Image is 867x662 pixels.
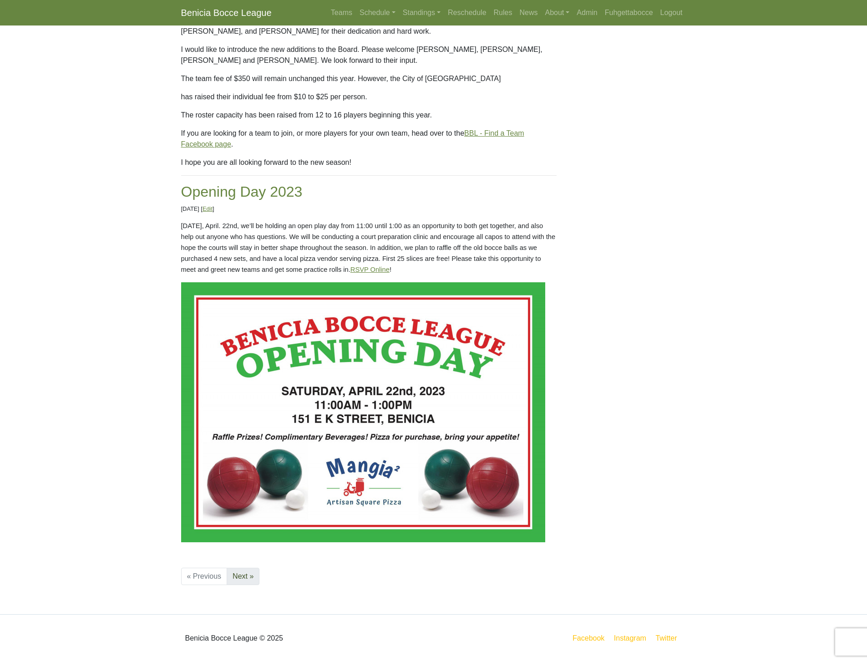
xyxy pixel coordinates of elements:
[181,204,557,213] p: [DATE] [ ]
[181,128,557,150] p: If you are looking for a team to join, or more players for your own team, head over to the .
[181,15,557,37] p: We had 3 Board members step down at the conclusion of this past season. I would like to thank [PE...
[657,4,686,22] a: Logout
[612,632,648,644] a: Instagram
[399,4,444,22] a: Standings
[601,4,657,22] a: Fuhgettabocce
[181,73,557,84] p: The team fee of $350 will remain unchanged this year. However, the City of [GEOGRAPHIC_DATA]
[490,4,516,22] a: Rules
[203,205,213,212] a: Edit
[350,266,390,273] a: RSVP Online
[181,183,303,200] a: Opening Day 2023
[181,222,558,273] span: [DATE], April. 22nd, we’ll be holding an open play day from 11:00 until 1:00 as an opportunity to...
[516,4,541,22] a: News
[181,4,272,22] a: Benicia Bocce League
[571,632,606,644] a: Facebook
[573,4,601,22] a: Admin
[181,282,545,542] img: gtkSFwMIUCsp9Ab3Y0OSfeRcIQxFw0TdzL764EGv.jpg
[227,568,259,585] a: Next »
[181,44,557,66] p: I would like to introduce the new additions to the Board. Please welcome [PERSON_NAME], [PERSON_N...
[327,4,356,22] a: Teams
[181,92,557,102] p: has raised their individual fee from $10 to $25 per person.
[181,157,557,168] p: I hope you are all looking forward to the new season!
[356,4,399,22] a: Schedule
[541,4,573,22] a: About
[444,4,490,22] a: Reschedule
[174,622,434,655] div: Benicia Bocce League © 2025
[181,110,557,121] p: The roster capacity has been raised from 12 to 16 players beginning this year.
[654,632,684,644] a: Twitter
